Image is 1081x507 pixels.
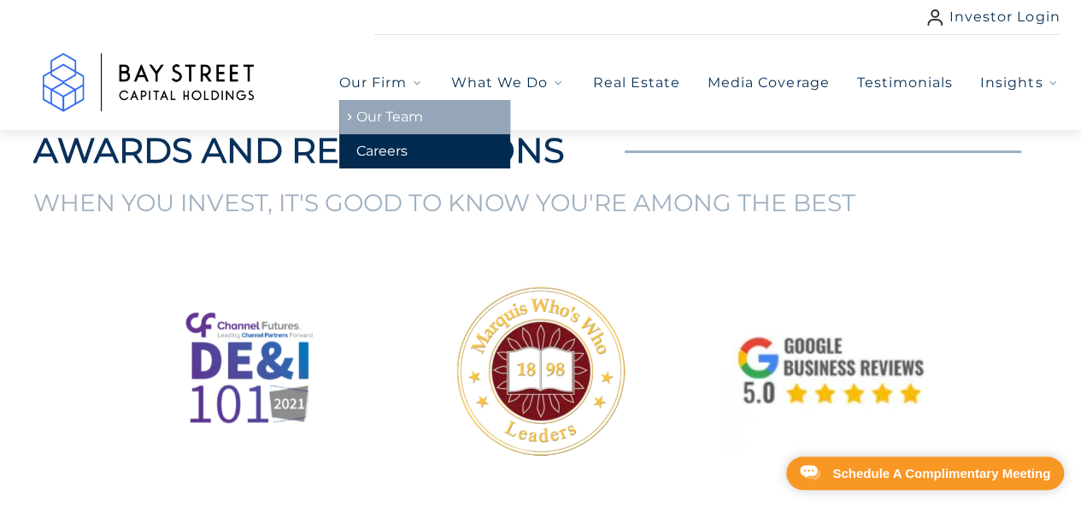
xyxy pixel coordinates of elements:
button: Our Firm [339,73,424,93]
div: Our Firm [339,100,510,168]
img: Logo [21,35,277,130]
img: user icon [927,9,943,26]
a: Our Team [339,100,510,134]
div: Schedule A Complimentary Meeting [832,467,1050,480]
a: Media Coverage [708,73,830,93]
a: Testimonials [856,73,952,93]
span: What We Do [451,73,548,93]
span: Our Firm [339,73,407,93]
span: Insights [980,73,1043,93]
a: Go to home page [21,35,277,130]
h3: WHEN YOU INVEST, IT'S GOOD TO KNOW YOU'RE AMONG THE BEST [33,188,1049,217]
a: Investor Login [927,7,1060,27]
button: Insights [980,73,1060,93]
button: What We Do [451,73,565,93]
a: Real Estate [592,73,679,93]
h2: AWARDS AND RECOGNITIONS [33,129,1049,171]
a: Careers [339,134,510,168]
